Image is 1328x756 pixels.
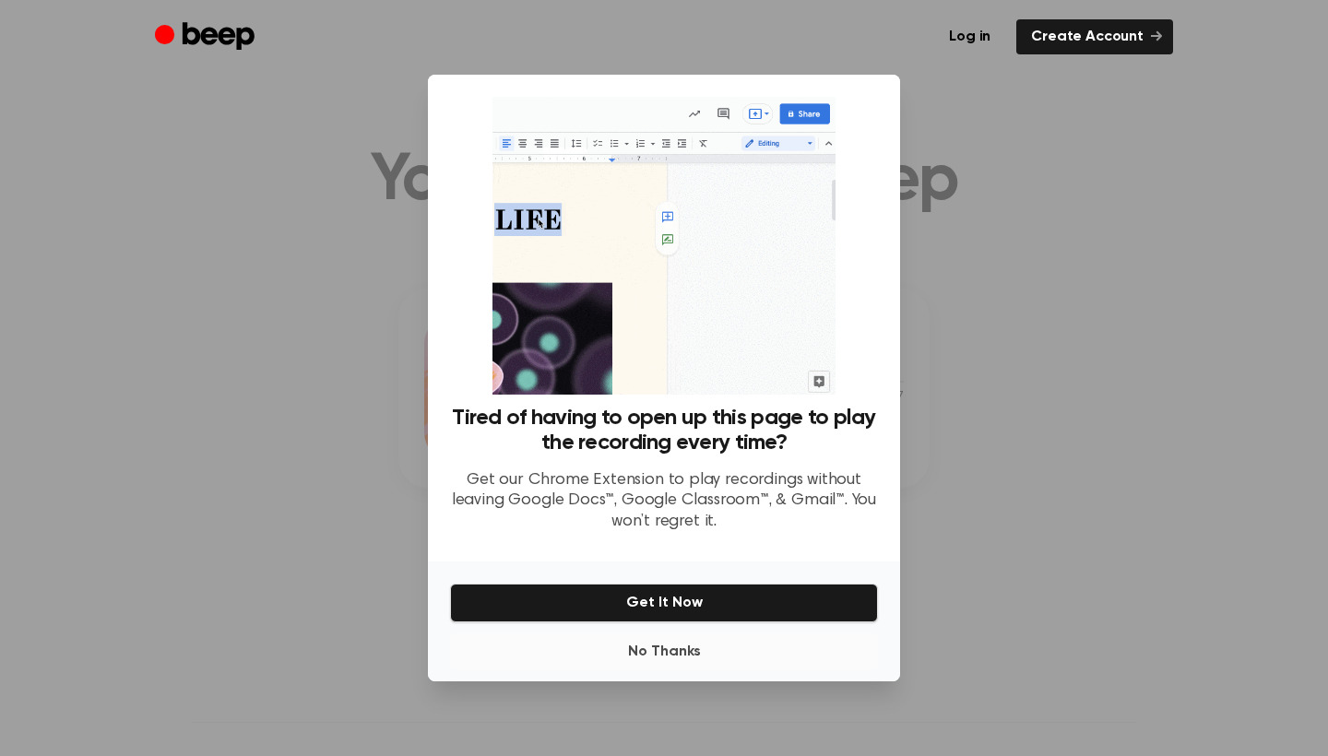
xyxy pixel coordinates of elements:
img: Beep extension in action [492,97,835,395]
h3: Tired of having to open up this page to play the recording every time? [450,406,878,455]
p: Get our Chrome Extension to play recordings without leaving Google Docs™, Google Classroom™, & Gm... [450,470,878,533]
button: No Thanks [450,633,878,670]
button: Get It Now [450,584,878,622]
a: Create Account [1016,19,1173,54]
a: Beep [155,19,259,55]
a: Log in [934,19,1005,54]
